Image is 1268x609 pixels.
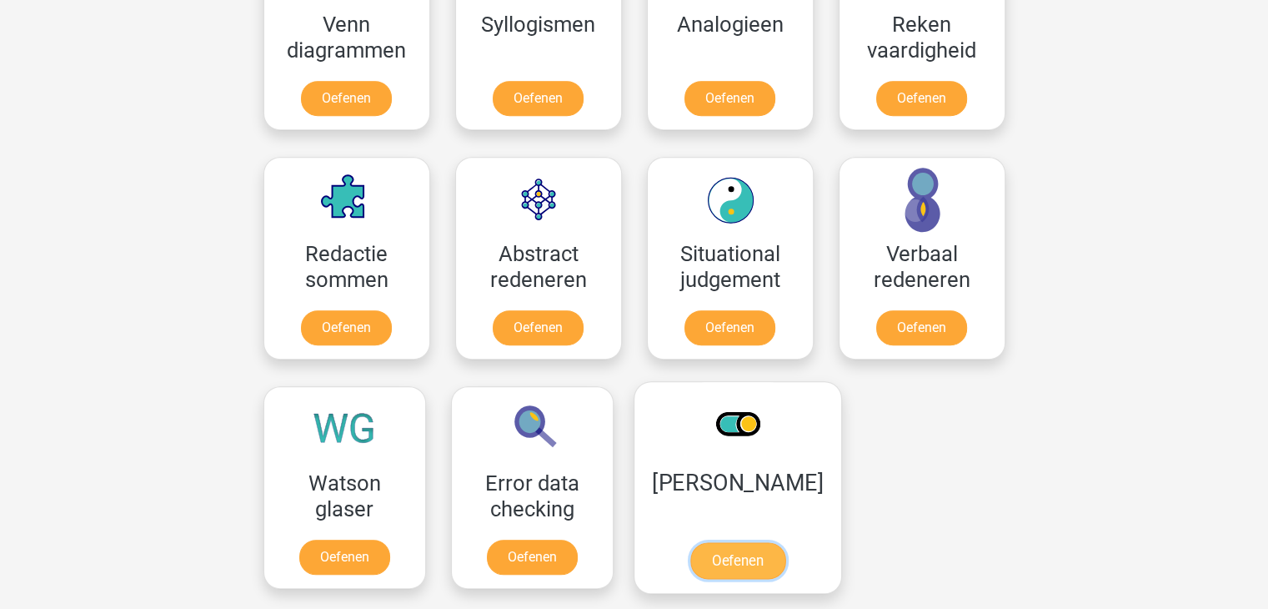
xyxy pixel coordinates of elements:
a: Oefenen [493,310,584,345]
a: Oefenen [684,81,775,116]
a: Oefenen [301,81,392,116]
a: Oefenen [876,310,967,345]
a: Oefenen [684,310,775,345]
a: Oefenen [493,81,584,116]
a: Oefenen [299,540,390,575]
a: Oefenen [876,81,967,116]
a: Oefenen [301,310,392,345]
a: Oefenen [487,540,578,575]
a: Oefenen [689,542,784,579]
